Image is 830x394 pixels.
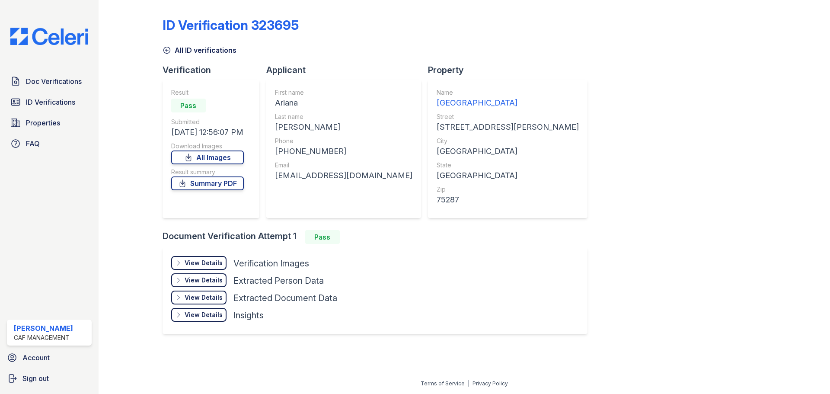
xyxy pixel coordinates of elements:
div: [GEOGRAPHIC_DATA] [437,145,579,157]
div: View Details [185,259,223,267]
a: All Images [171,151,244,164]
div: Pass [171,99,206,112]
a: Privacy Policy [472,380,508,387]
div: Document Verification Attempt 1 [163,230,594,244]
div: [PERSON_NAME] [14,323,73,333]
a: FAQ [7,135,92,152]
div: View Details [185,311,223,319]
a: All ID verifications [163,45,236,55]
div: First name [275,88,412,97]
div: Result summary [171,168,244,176]
div: Verification Images [233,257,309,269]
div: City [437,137,579,145]
div: Name [437,88,579,97]
div: [GEOGRAPHIC_DATA] [437,97,579,109]
div: Ariana [275,97,412,109]
a: ID Verifications [7,93,92,111]
span: ID Verifications [26,97,75,107]
a: Terms of Service [421,380,465,387]
div: | [468,380,469,387]
div: Phone [275,137,412,145]
div: Insights [233,309,264,321]
div: Extracted Person Data [233,275,324,287]
div: Street [437,112,579,121]
div: ID Verification 323695 [163,17,299,33]
span: FAQ [26,138,40,149]
div: [EMAIL_ADDRESS][DOMAIN_NAME] [275,170,412,182]
span: Doc Verifications [26,76,82,86]
a: Name [GEOGRAPHIC_DATA] [437,88,579,109]
a: Properties [7,114,92,131]
a: Doc Verifications [7,73,92,90]
div: State [437,161,579,170]
div: Verification [163,64,266,76]
div: Result [171,88,244,97]
div: [GEOGRAPHIC_DATA] [437,170,579,182]
div: [PHONE_NUMBER] [275,145,412,157]
div: View Details [185,293,223,302]
div: Submitted [171,118,244,126]
div: Email [275,161,412,170]
div: [DATE] 12:56:07 PM [171,126,244,138]
div: [PERSON_NAME] [275,121,412,133]
span: Account [22,352,50,363]
div: Pass [305,230,340,244]
div: Zip [437,185,579,194]
span: Properties [26,118,60,128]
div: Property [428,64,594,76]
div: View Details [185,276,223,285]
a: Sign out [3,370,95,387]
div: CAF Management [14,333,73,342]
div: 75287 [437,194,579,206]
div: Applicant [266,64,428,76]
span: Sign out [22,373,49,384]
a: Summary PDF [171,176,244,190]
img: CE_Logo_Blue-a8612792a0a2168367f1c8372b55b34899dd931a85d93a1a3d3e32e68fde9ad4.png [3,28,95,45]
div: Last name [275,112,412,121]
div: [STREET_ADDRESS][PERSON_NAME] [437,121,579,133]
div: Extracted Document Data [233,292,337,304]
a: Account [3,349,95,366]
div: Download Images [171,142,244,151]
